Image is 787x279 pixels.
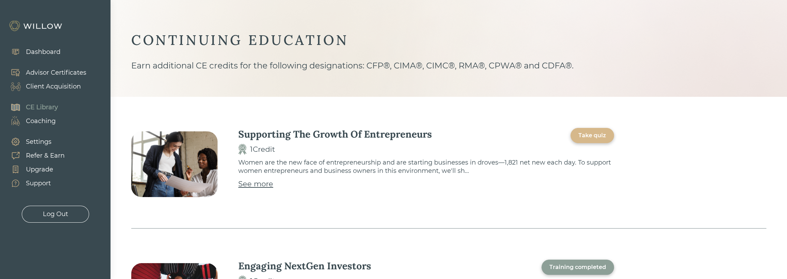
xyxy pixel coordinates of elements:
[238,158,614,175] p: Women are the new face of entrepreneurship and are starting businesses in droves—1,821 net new ea...
[3,114,58,128] a: Coaching
[26,103,58,112] div: CE Library
[3,149,65,162] a: Refer & Earn
[26,151,65,160] div: Refer & Earn
[26,179,51,188] div: Support
[3,66,86,80] a: Advisor Certificates
[238,260,371,272] div: Engaging NextGen Investors
[26,117,56,126] div: Coaching
[26,68,86,77] div: Advisor Certificates
[578,131,606,140] div: Take quiz
[3,135,65,149] a: Settings
[26,165,53,174] div: Upgrade
[26,137,51,147] div: Settings
[26,82,81,91] div: Client Acquisition
[3,100,58,114] a: CE Library
[549,263,606,271] div: Training completed
[238,178,273,189] a: See more
[43,210,68,219] div: Log Out
[3,80,86,93] a: Client Acquisition
[3,45,60,59] a: Dashboard
[26,47,60,57] div: Dashboard
[131,59,766,97] div: Earn additional CE credits for the following designations: CFP®, CIMA®, CIMC®, RMA®, CPWA® and CD...
[250,144,275,155] div: 1 Credit
[131,31,766,49] div: CONTINUING EDUCATION
[3,162,65,176] a: Upgrade
[238,128,432,140] div: Supporting The Growth Of Entrepreneurs
[9,20,64,31] img: Willow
